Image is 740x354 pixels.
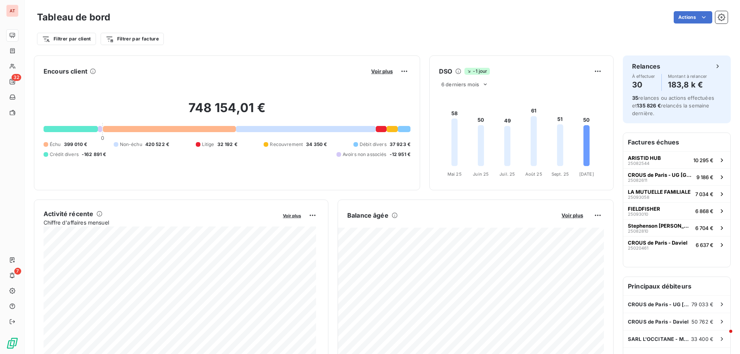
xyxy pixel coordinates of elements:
tspan: Août 25 [525,171,542,177]
tspan: Mai 25 [447,171,462,177]
span: 79 033 € [691,301,713,307]
span: 7 034 € [695,191,713,197]
h6: Principaux débiteurs [623,277,730,295]
h6: Activité récente [44,209,93,218]
button: Filtrer par client [37,33,96,45]
span: 10 295 € [693,157,713,163]
span: 135 826 € [637,102,661,109]
span: 32 192 € [217,141,237,148]
span: Montant à relancer [668,74,707,79]
tspan: Sept. 25 [552,171,569,177]
button: Actions [674,11,712,23]
span: 9 186 € [696,174,713,180]
span: ARISTID HUB [628,155,661,161]
button: Voir plus [369,68,395,75]
span: -12 951 € [390,151,410,158]
span: Débit divers [360,141,387,148]
span: 25082810 [628,229,648,233]
button: LA MUTUELLE FAMILIALE250930587 034 € [623,185,730,202]
span: 32 [12,74,21,81]
tspan: Juin 25 [473,171,489,177]
span: 6 868 € [695,208,713,214]
button: ARISTID HUB2508254410 295 € [623,151,730,168]
button: Stephenson [PERSON_NAME] [GEOGRAPHIC_DATA]250828106 704 € [623,219,730,236]
span: 35 [632,95,638,101]
button: CROUS de Paris - UG [GEOGRAPHIC_DATA] (lot4)250826119 186 € [623,168,730,185]
span: 6 derniers mois [441,81,479,87]
span: Litige [202,141,214,148]
h6: DSO [439,67,452,76]
span: Voir plus [283,213,301,218]
button: Voir plus [559,212,585,219]
span: SARL L'OCCITANE - M&L DISTRIBUTION [628,336,691,342]
span: 50 762 € [691,319,713,325]
span: 34 350 € [306,141,327,148]
span: 33 400 € [691,336,713,342]
span: 25093058 [628,195,649,200]
span: Échu [50,141,61,148]
span: Voir plus [371,68,393,74]
span: relances ou actions effectuées et relancés la semaine dernière. [632,95,714,116]
button: FIELDFISHER250930106 868 € [623,202,730,219]
h3: Tableau de bord [37,10,110,24]
button: Voir plus [281,212,303,219]
button: CROUS de Paris - Daviel250204616 637 € [623,236,730,253]
span: Non-échu [120,141,142,148]
span: À effectuer [632,74,655,79]
span: FIELDFISHER [628,206,660,212]
span: Crédit divers [50,151,79,158]
h6: Factures échues [623,133,730,151]
div: AT [6,5,18,17]
tspan: Juil. 25 [499,171,515,177]
span: 6 704 € [695,225,713,231]
span: Voir plus [562,212,583,218]
h2: 748 154,01 € [44,100,410,123]
span: CROUS de Paris - UG [GEOGRAPHIC_DATA] (lot4) [628,301,691,307]
span: Avoirs non associés [343,151,387,158]
h4: 30 [632,79,655,91]
img: Logo LeanPay [6,337,18,349]
span: 25093010 [628,212,648,216]
h4: 183,8 k € [668,79,707,91]
span: CROUS de Paris - Daviel [628,319,689,325]
span: 399 010 € [64,141,87,148]
span: CROUS de Paris - Daviel [628,240,688,246]
button: Filtrer par facture [101,33,164,45]
span: -1 jour [464,68,489,75]
span: 25020461 [628,246,648,250]
span: 25082544 [628,161,649,166]
span: Chiffre d'affaires mensuel [44,218,277,226]
span: 6 637 € [696,242,713,248]
span: 420 522 € [145,141,169,148]
span: 0 [101,135,104,141]
iframe: Intercom live chat [714,328,732,346]
span: LA MUTUELLE FAMILIALE [628,189,691,195]
span: -162 891 € [82,151,106,158]
h6: Relances [632,62,660,71]
span: Recouvrement [270,141,303,148]
tspan: [DATE] [579,171,594,177]
h6: Balance âgée [347,211,388,220]
span: 37 923 € [390,141,410,148]
span: CROUS de Paris - UG [GEOGRAPHIC_DATA] (lot4) [628,172,693,178]
span: Stephenson [PERSON_NAME] [GEOGRAPHIC_DATA] [628,223,692,229]
h6: Encours client [44,67,87,76]
span: 25082611 [628,178,647,183]
span: 7 [14,268,21,275]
